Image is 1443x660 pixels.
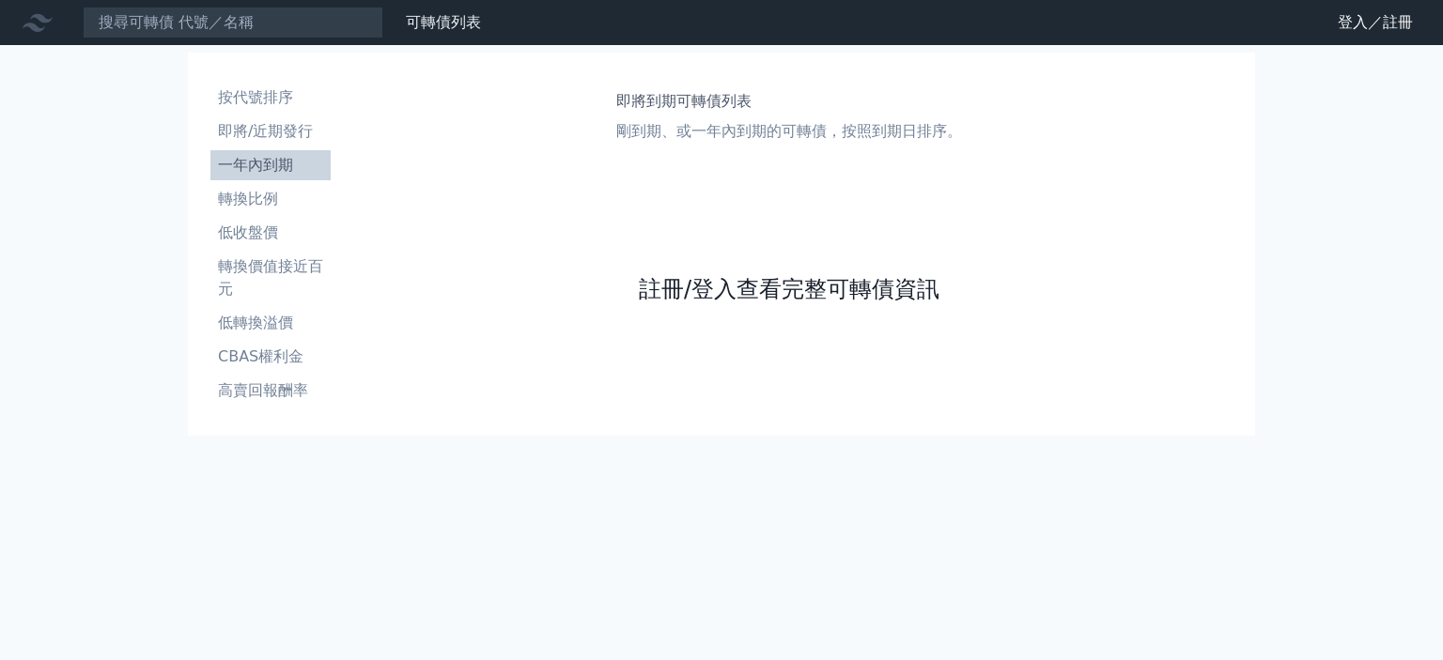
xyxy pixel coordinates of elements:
[1323,8,1428,38] a: 登入／註冊
[616,90,962,113] h1: 即將到期可轉債列表
[639,274,939,304] a: 註冊/登入查看完整可轉債資訊
[210,308,331,338] a: 低轉換溢價
[210,222,331,244] li: 低收盤價
[210,188,331,210] li: 轉換比例
[210,312,331,334] li: 低轉換溢價
[406,13,481,31] a: 可轉債列表
[210,120,331,143] li: 即將/近期發行
[210,252,331,304] a: 轉換價值接近百元
[616,120,962,143] p: 剛到期、或一年內到期的可轉債，按照到期日排序。
[83,7,383,38] input: 搜尋可轉債 代號／名稱
[210,255,331,300] li: 轉換價值接近百元
[210,345,331,368] li: CBAS權利金
[210,379,331,402] li: 高賣回報酬率
[210,342,331,372] a: CBAS權利金
[210,116,331,146] a: 即將/近期發行
[210,154,331,177] li: 一年內到期
[210,218,331,248] a: 低收盤價
[210,86,331,109] li: 按代號排序
[210,150,331,180] a: 一年內到期
[210,376,331,406] a: 高賣回報酬率
[210,184,331,214] a: 轉換比例
[210,83,331,113] a: 按代號排序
